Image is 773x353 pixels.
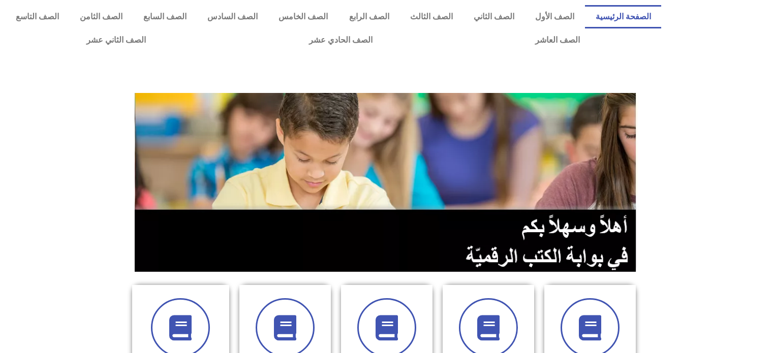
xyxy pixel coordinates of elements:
a: الصف التاسع [5,5,69,28]
a: الصف الثاني عشر [5,28,227,52]
a: الصف السادس [197,5,268,28]
a: الصف الثامن [69,5,133,28]
a: الصف الأول [525,5,585,28]
a: الصف الثاني [463,5,524,28]
a: الصف الرابع [338,5,399,28]
a: الصف السابع [133,5,197,28]
a: الصفحة الرئيسية [585,5,661,28]
a: الصف الثالث [399,5,463,28]
a: الصف العاشر [454,28,661,52]
a: الصف الخامس [268,5,338,28]
a: الصف الحادي عشر [227,28,453,52]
